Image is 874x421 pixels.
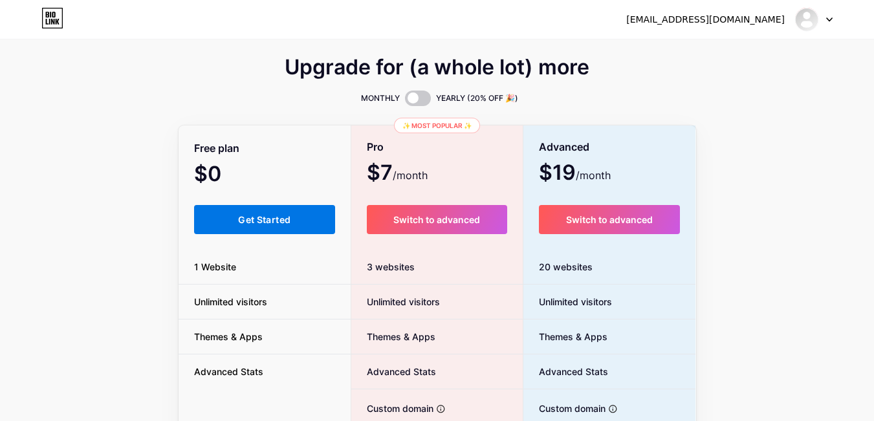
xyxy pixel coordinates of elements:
[523,365,608,378] span: Advanced Stats
[194,137,239,160] span: Free plan
[523,295,612,308] span: Unlimited visitors
[238,214,290,225] span: Get Started
[351,365,436,378] span: Advanced Stats
[626,13,785,27] div: [EMAIL_ADDRESS][DOMAIN_NAME]
[179,295,283,308] span: Unlimited visitors
[523,250,696,285] div: 20 websites
[394,118,480,133] div: ✨ Most popular ✨
[367,136,384,158] span: Pro
[179,330,278,343] span: Themes & Apps
[285,59,589,75] span: Upgrade for (a whole lot) more
[539,205,681,234] button: Switch to advanced
[523,330,607,343] span: Themes & Apps
[351,402,433,415] span: Custom domain
[351,330,435,343] span: Themes & Apps
[436,92,518,105] span: YEARLY (20% OFF 🎉)
[566,214,653,225] span: Switch to advanced
[393,167,428,183] span: /month
[794,7,819,32] img: indogermanexpress
[523,402,606,415] span: Custom domain
[361,92,400,105] span: MONTHLY
[393,214,480,225] span: Switch to advanced
[576,167,611,183] span: /month
[179,365,279,378] span: Advanced Stats
[367,165,428,183] span: $7
[351,295,440,308] span: Unlimited visitors
[539,136,589,158] span: Advanced
[179,260,252,274] span: 1 Website
[539,165,611,183] span: $19
[194,166,256,184] span: $0
[367,205,507,234] button: Switch to advanced
[194,205,336,234] button: Get Started
[351,250,523,285] div: 3 websites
